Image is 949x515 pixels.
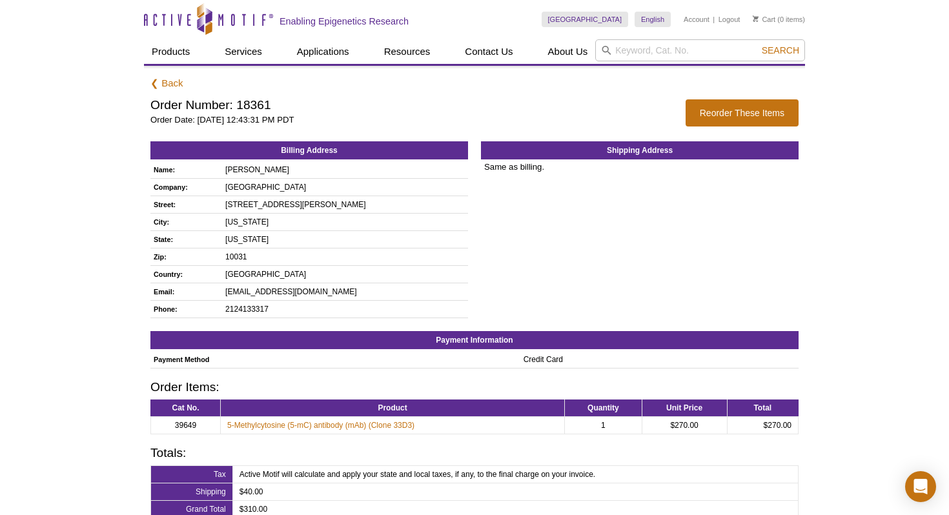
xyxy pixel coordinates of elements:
td: 39649 [151,416,221,434]
h2: Order Items: [150,381,799,393]
td: Credit Card [520,351,799,369]
td: [US_STATE] [222,213,468,230]
td: [PERSON_NAME] [222,161,468,179]
button: Search [758,45,803,56]
td: Tax [151,465,233,483]
img: Your Cart [753,15,759,22]
h5: Payment Method [154,354,514,365]
h5: Phone: [154,303,216,315]
h5: Name: [154,164,216,176]
td: $40.00 [232,483,798,500]
h2: Payment Information [150,331,799,349]
button: Reorder These Items [686,99,799,126]
li: (0 items) [753,12,805,27]
a: Cart [753,15,775,24]
span: Search [762,45,799,56]
h2: Totals: [150,447,799,459]
a: 5-Methylcytosine (5-mC) antibody (mAb) (Clone 33D3) [227,419,414,431]
h5: Country: [154,268,216,280]
a: Account [684,15,709,24]
td: [GEOGRAPHIC_DATA] [222,265,468,283]
th: Total [727,399,798,417]
p: Order Date: [DATE] 12:43:31 PM PDT [150,114,673,126]
td: $270.00 [642,416,727,434]
th: Product [220,399,564,417]
a: Products [144,39,198,64]
td: Shipping [151,483,233,500]
h2: Order Number: 18361 [150,99,673,111]
h5: Zip: [154,251,216,263]
th: Unit Price [642,399,727,417]
td: 10031 [222,248,468,265]
h2: Enabling Epigenetics Research [280,15,409,27]
td: [US_STATE] [222,230,468,248]
input: Keyword, Cat. No. [595,39,805,61]
h5: Email: [154,286,216,298]
h2: Billing Address [150,141,468,159]
a: English [635,12,671,27]
h5: State: [154,234,216,245]
p: Same as billing. [481,161,799,173]
h5: Company: [154,181,216,193]
h5: Street: [154,199,216,210]
li: | [713,12,715,27]
div: Open Intercom Messenger [905,471,936,502]
a: [GEOGRAPHIC_DATA] [542,12,629,27]
td: Active Motif will calculate and apply your state and local taxes, if any, to the final charge on ... [232,465,798,483]
td: $270.00 [727,416,798,434]
th: Cat No. [151,399,221,417]
a: ❮ Back [150,77,183,90]
a: Services [217,39,270,64]
a: Contact Us [457,39,520,64]
th: Quantity [565,399,642,417]
a: Applications [289,39,357,64]
td: [STREET_ADDRESS][PERSON_NAME] [222,196,468,213]
a: Logout [719,15,740,24]
td: [GEOGRAPHIC_DATA] [222,178,468,196]
td: 1 [565,416,642,434]
a: About Us [540,39,596,64]
h2: Shipping Address [481,141,799,159]
a: Resources [376,39,438,64]
td: [EMAIL_ADDRESS][DOMAIN_NAME] [222,283,468,300]
td: 2124133317 [222,300,468,318]
h5: City: [154,216,216,228]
